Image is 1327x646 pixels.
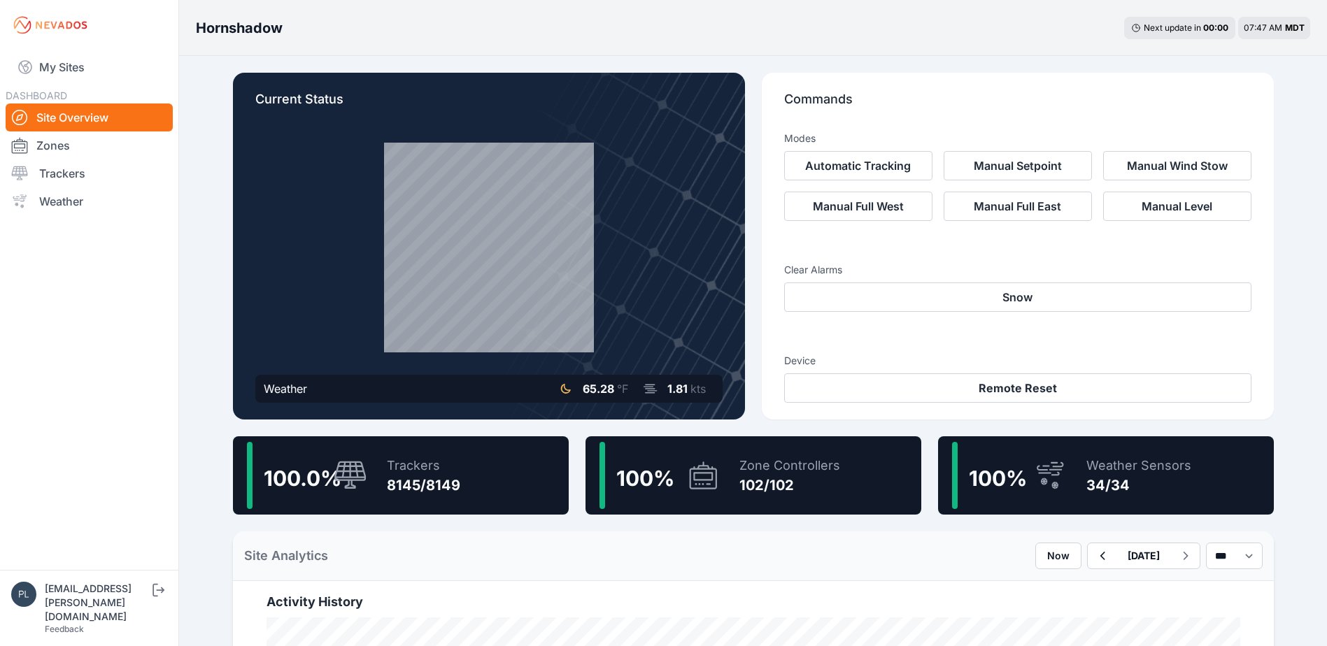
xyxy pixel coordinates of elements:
[784,192,932,221] button: Manual Full West
[6,159,173,187] a: Trackers
[6,103,173,131] a: Site Overview
[6,131,173,159] a: Zones
[944,192,1092,221] button: Manual Full East
[1086,456,1191,475] div: Weather Sensors
[1116,543,1171,568] button: [DATE]
[784,354,1251,368] h3: Device
[1244,22,1282,33] span: 07:47 AM
[1035,543,1081,569] button: Now
[667,382,688,396] span: 1.81
[6,187,173,215] a: Weather
[784,131,816,145] h3: Modes
[1144,22,1201,33] span: Next update in
[255,89,723,120] p: Current Status
[1103,192,1251,221] button: Manual Level
[944,151,1092,180] button: Manual Setpoint
[387,456,460,475] div: Trackers
[264,380,307,397] div: Weather
[1103,151,1251,180] button: Manual Wind Stow
[969,466,1027,491] span: 100 %
[586,436,921,515] a: 100%Zone Controllers102/102
[784,151,932,180] button: Automatic Tracking
[6,50,173,84] a: My Sites
[784,263,1251,277] h3: Clear Alarms
[583,382,614,396] span: 65.28
[1285,22,1305,33] span: MDT
[11,582,36,607] img: plsmith@sundt.com
[196,10,283,46] nav: Breadcrumb
[784,282,1251,312] button: Snow
[244,546,328,566] h2: Site Analytics
[784,89,1251,120] p: Commands
[267,592,1240,612] h2: Activity History
[45,582,150,624] div: [EMAIL_ADDRESS][PERSON_NAME][DOMAIN_NAME]
[45,624,84,634] a: Feedback
[11,14,90,36] img: Nevados
[1086,475,1191,495] div: 34/34
[938,436,1274,515] a: 100%Weather Sensors34/34
[6,89,67,101] span: DASHBOARD
[739,456,840,475] div: Zone Controllers
[387,475,460,495] div: 8145/8149
[784,373,1251,403] button: Remote Reset
[739,475,840,495] div: 102/102
[264,466,341,491] span: 100.0 %
[616,466,674,491] span: 100 %
[196,18,283,38] h3: Hornshadow
[1203,22,1228,34] div: 00 : 00
[617,382,628,396] span: °F
[233,436,569,515] a: 100.0%Trackers8145/8149
[690,382,706,396] span: kts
